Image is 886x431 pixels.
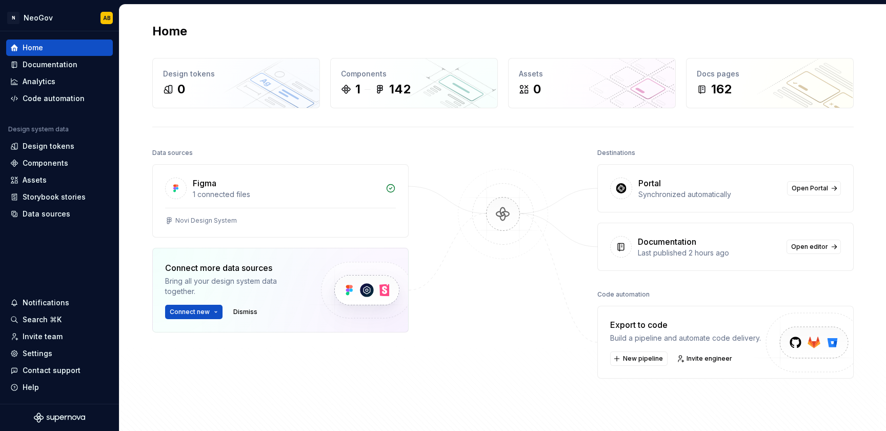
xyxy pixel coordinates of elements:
[23,76,55,87] div: Analytics
[638,236,696,248] div: Documentation
[610,333,761,343] div: Build a pipeline and automate code delivery.
[6,90,113,107] a: Code automation
[330,58,498,108] a: Components1142
[177,81,185,97] div: 0
[341,69,487,79] div: Components
[6,328,113,345] a: Invite team
[152,164,409,238] a: Figma1 connected filesNovi Design System
[6,40,113,56] a: Home
[674,351,737,366] a: Invite engineer
[6,295,113,311] button: Notifications
[610,319,761,331] div: Export to code
[23,141,74,151] div: Design tokens
[6,206,113,222] a: Data sources
[233,308,257,316] span: Dismiss
[610,351,668,366] button: New pipeline
[687,355,732,363] span: Invite engineer
[792,184,828,192] span: Open Portal
[165,262,304,274] div: Connect more data sources
[23,209,70,219] div: Data sources
[787,181,841,195] a: Open Portal
[787,240,841,254] a: Open editor
[389,81,411,97] div: 142
[152,23,187,40] h2: Home
[23,365,80,376] div: Contact support
[2,7,117,29] button: NNeoGovAB
[6,73,113,90] a: Analytics
[355,81,360,97] div: 1
[597,146,635,160] div: Destinations
[23,158,68,168] div: Components
[6,138,113,154] a: Design tokens
[638,248,780,258] div: Last published 2 hours ago
[697,69,843,79] div: Docs pages
[6,172,113,188] a: Assets
[152,146,193,160] div: Data sources
[6,155,113,171] a: Components
[165,305,223,319] button: Connect new
[23,298,69,308] div: Notifications
[23,43,43,53] div: Home
[23,315,62,325] div: Search ⌘K
[23,382,39,393] div: Help
[6,362,113,379] button: Contact support
[623,355,663,363] span: New pipeline
[6,311,113,328] button: Search ⌘K
[165,276,304,297] div: Bring all your design system data together.
[23,192,86,202] div: Storybook stories
[597,287,650,302] div: Code automation
[170,308,210,316] span: Connect new
[23,60,77,70] div: Documentation
[508,58,676,108] a: Assets0
[6,379,113,396] button: Help
[23,348,52,359] div: Settings
[8,125,69,133] div: Design system data
[24,13,53,23] div: NeoGov
[533,81,541,97] div: 0
[6,345,113,362] a: Settings
[163,69,309,79] div: Design tokens
[23,93,85,104] div: Code automation
[791,243,828,251] span: Open editor
[103,14,111,22] div: AB
[638,189,781,200] div: Synchronized automatically
[23,175,47,185] div: Assets
[6,189,113,205] a: Storybook stories
[6,56,113,73] a: Documentation
[23,331,63,342] div: Invite team
[519,69,665,79] div: Assets
[175,217,237,225] div: Novi Design System
[229,305,262,319] button: Dismiss
[34,413,85,423] svg: Supernova Logo
[193,177,216,189] div: Figma
[152,58,320,108] a: Design tokens0
[638,177,661,189] div: Portal
[193,189,379,200] div: 1 connected files
[711,81,732,97] div: 162
[7,12,19,24] div: N
[686,58,854,108] a: Docs pages162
